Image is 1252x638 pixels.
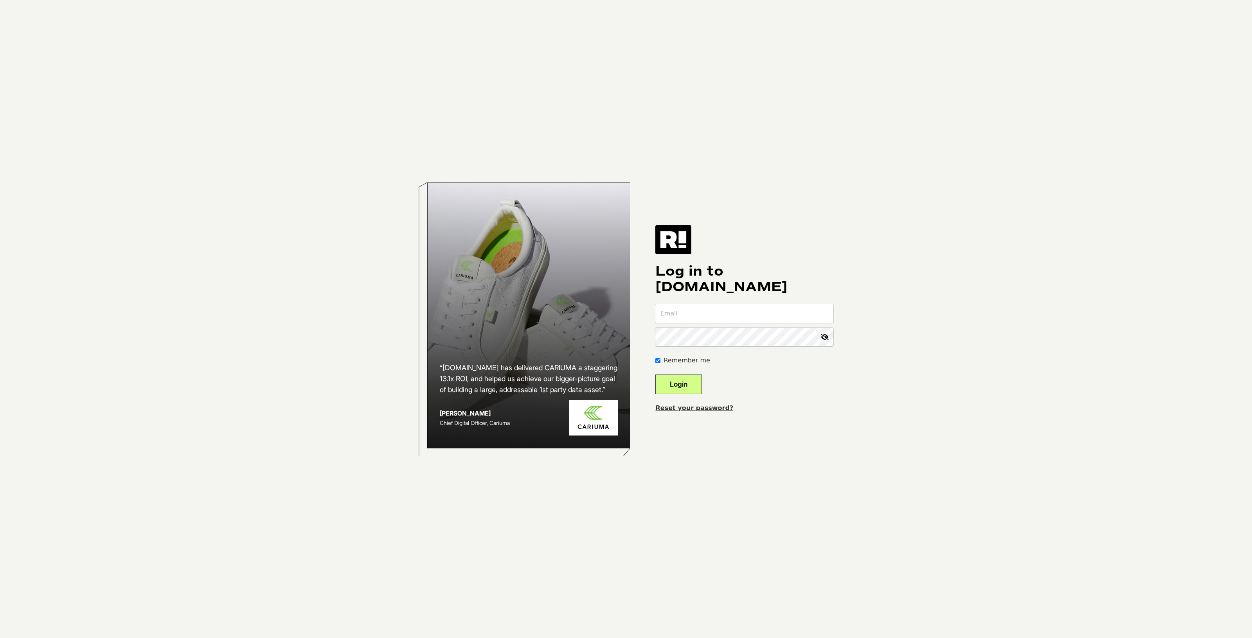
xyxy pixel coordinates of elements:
[569,400,618,435] img: Cariuma
[655,304,833,323] input: Email
[655,375,702,394] button: Login
[440,419,510,426] span: Chief Digital Officer, Cariuma
[655,225,691,254] img: Retention.com
[440,362,618,395] h2: “[DOMAIN_NAME] has delivered CARIUMA a staggering 13.1x ROI, and helped us achieve our bigger-pic...
[655,404,733,412] a: Reset your password?
[664,356,710,365] label: Remember me
[440,409,491,417] strong: [PERSON_NAME]
[655,263,833,295] h1: Log in to [DOMAIN_NAME]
